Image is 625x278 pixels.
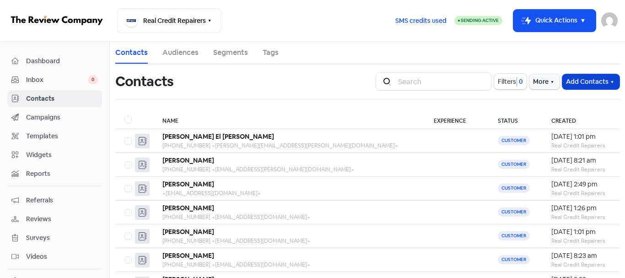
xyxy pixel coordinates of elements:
[162,156,214,164] b: [PERSON_NAME]
[26,131,98,141] span: Templates
[425,110,489,129] th: Experience
[7,71,102,88] a: Inbox 0
[26,113,98,122] span: Campaigns
[162,251,214,260] b: [PERSON_NAME]
[551,132,610,142] div: [DATE] 1:01 pm
[7,53,102,70] a: Dashboard
[26,252,98,262] span: Videos
[551,180,610,189] div: [DATE] 2:49 pm
[213,47,248,58] a: Segments
[26,75,88,85] span: Inbox
[26,196,98,205] span: Referrals
[551,251,610,261] div: [DATE] 8:23 am
[461,17,499,23] span: Sending Active
[263,47,279,58] a: Tags
[562,74,620,89] button: Add Contacts
[551,142,610,150] div: Real Credit Repairers
[513,10,596,32] button: Quick Actions
[489,110,543,129] th: Status
[517,77,523,87] span: 0
[162,189,415,197] div: <[EMAIL_ADDRESS][DOMAIN_NAME]>
[162,237,415,245] div: [PHONE_NUMBER] <[EMAIL_ADDRESS][DOMAIN_NAME]>
[498,184,530,193] span: Customer
[498,207,530,217] span: Customer
[551,165,610,174] div: Real Credit Repairers
[551,237,610,245] div: Real Credit Repairers
[26,94,98,104] span: Contacts
[7,229,102,246] a: Surveys
[162,228,214,236] b: [PERSON_NAME]
[601,12,618,29] img: User
[454,15,502,26] a: Sending Active
[162,142,415,150] div: [PHONE_NUMBER] <[PERSON_NAME][EMAIL_ADDRESS][PERSON_NAME][DOMAIN_NAME]>
[498,77,516,87] span: Filters
[7,248,102,265] a: Videos
[498,160,530,169] span: Customer
[498,231,530,240] span: Customer
[88,75,98,84] span: 0
[26,150,98,160] span: Widgets
[551,227,610,237] div: [DATE] 1:01 pm
[494,74,527,89] button: Filters0
[162,165,415,174] div: [PHONE_NUMBER] <[EMAIL_ADDRESS][PERSON_NAME][DOMAIN_NAME]>
[498,136,530,145] span: Customer
[162,132,274,141] b: [PERSON_NAME] El [PERSON_NAME]
[551,261,610,269] div: Real Credit Repairers
[551,203,610,213] div: [DATE] 1:26 pm
[26,214,98,224] span: Reviews
[162,47,199,58] a: Audiences
[7,90,102,107] a: Contacts
[162,213,415,221] div: [PHONE_NUMBER] <[EMAIL_ADDRESS][DOMAIN_NAME]>
[551,189,610,197] div: Real Credit Repairers
[388,15,454,25] a: SMS credits used
[7,147,102,164] a: Widgets
[162,261,415,269] div: [PHONE_NUMBER] <[EMAIL_ADDRESS][DOMAIN_NAME]>
[26,233,98,243] span: Surveys
[393,72,491,91] input: Search
[162,204,214,212] b: [PERSON_NAME]
[162,180,214,188] b: [PERSON_NAME]
[115,47,148,58] a: Contacts
[7,192,102,209] a: Referrals
[115,67,173,96] h1: Contacts
[26,56,98,66] span: Dashboard
[117,8,221,33] button: Real Credit Repairers
[542,110,620,129] th: Created
[7,128,102,145] a: Templates
[7,165,102,182] a: Reports
[7,211,102,228] a: Reviews
[153,110,425,129] th: Name
[7,109,102,126] a: Campaigns
[551,156,610,165] div: [DATE] 8:21 am
[26,169,98,179] span: Reports
[551,213,610,221] div: Real Credit Repairers
[395,16,447,26] span: SMS credits used
[498,255,530,264] span: Customer
[529,74,560,89] button: More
